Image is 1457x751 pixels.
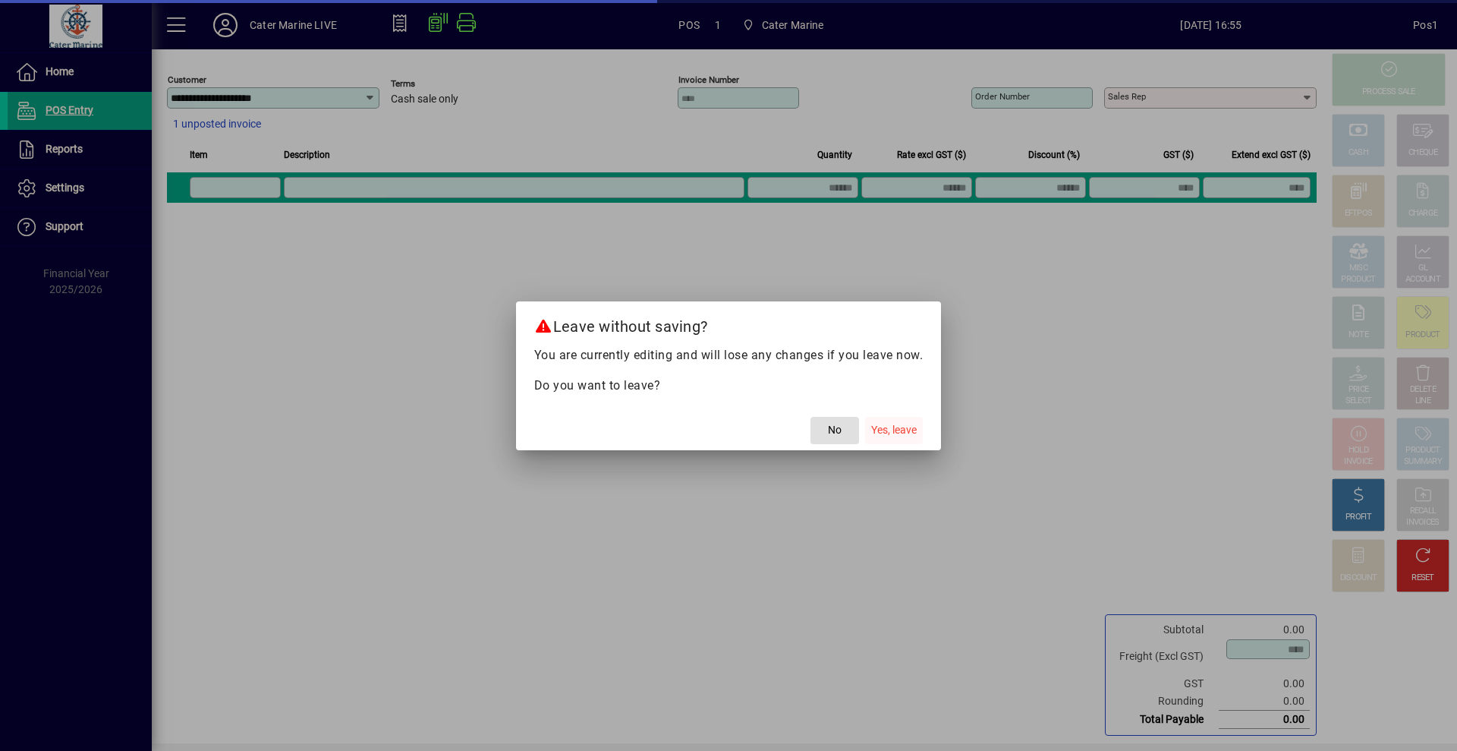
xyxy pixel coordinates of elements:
h2: Leave without saving? [516,301,942,346]
p: You are currently editing and will lose any changes if you leave now. [534,346,924,364]
button: Yes, leave [865,417,923,444]
span: No [828,422,842,438]
span: Yes, leave [871,422,917,438]
p: Do you want to leave? [534,377,924,395]
button: No [810,417,859,444]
